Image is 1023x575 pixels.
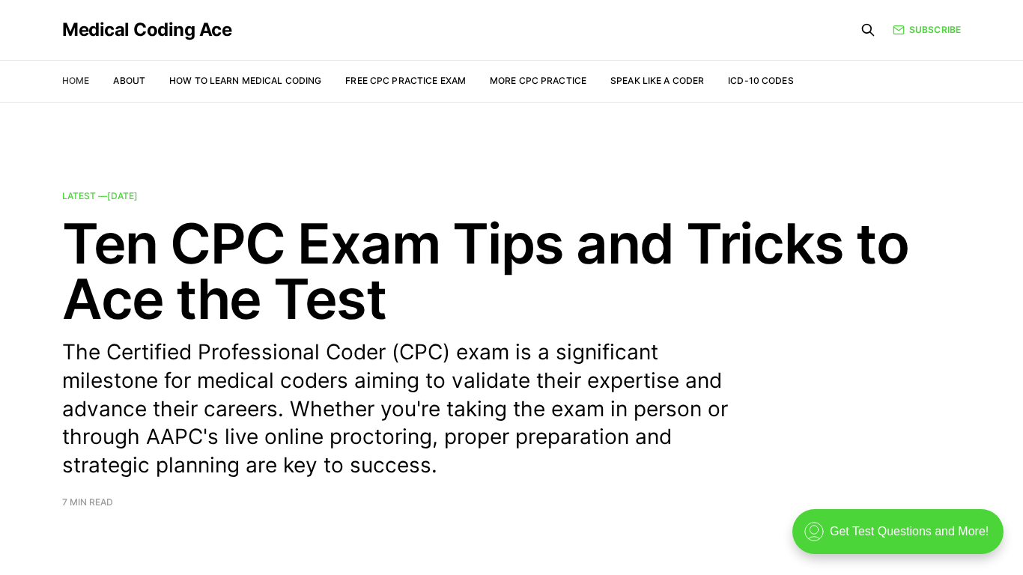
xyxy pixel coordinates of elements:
a: ICD-10 Codes [728,75,793,86]
a: Latest —[DATE] Ten CPC Exam Tips and Tricks to Ace the Test The Certified Professional Coder (CPC... [62,192,961,507]
a: Medical Coding Ace [62,21,231,39]
a: Subscribe [893,22,961,37]
span: 7 min read [62,498,113,507]
a: How to Learn Medical Coding [169,75,321,86]
a: About [113,75,145,86]
span: Latest — [62,190,138,201]
a: Home [62,75,89,86]
a: Free CPC Practice Exam [345,75,466,86]
a: Speak Like a Coder [610,75,704,86]
iframe: portal-trigger [780,502,1023,575]
p: The Certified Professional Coder (CPC) exam is a significant milestone for medical coders aiming ... [62,338,751,480]
h2: Ten CPC Exam Tips and Tricks to Ace the Test [62,216,961,326]
a: More CPC Practice [490,75,586,86]
time: [DATE] [107,190,138,201]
